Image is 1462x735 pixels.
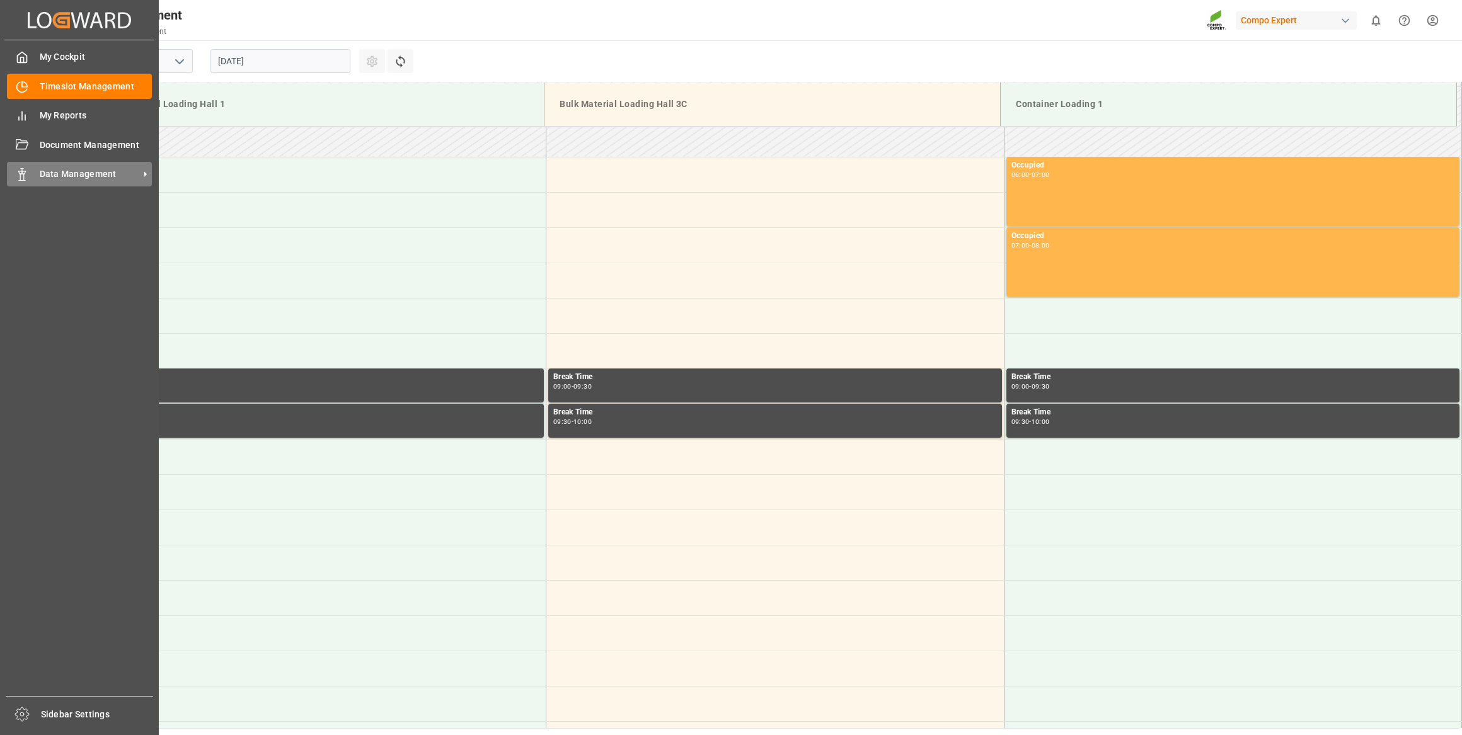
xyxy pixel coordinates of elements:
span: Data Management [40,168,139,181]
button: Compo Expert [1236,8,1362,32]
div: 09:30 [573,384,592,389]
div: - [1029,384,1031,389]
div: Compo Expert [1236,11,1357,30]
div: 07:00 [1032,172,1050,178]
span: Sidebar Settings [41,708,154,721]
div: - [572,384,573,389]
span: My Reports [40,109,153,122]
div: Container Loading 1 [1011,93,1446,116]
a: Timeslot Management [7,74,152,98]
div: 07:00 [1011,242,1030,248]
div: - [572,419,573,424]
div: 10:00 [1032,419,1050,424]
div: Break Time [1011,371,1455,384]
div: Occupied [1011,159,1455,172]
div: Occupied [1011,230,1455,242]
button: open menu [170,52,188,71]
div: 10:00 [573,419,592,424]
div: Bulk Material Loading Hall 3C [555,93,990,116]
div: Break Time [95,371,539,384]
span: Document Management [40,139,153,152]
div: Break Time [1011,406,1455,419]
div: Break Time [95,406,539,419]
div: 06:00 [1011,172,1030,178]
div: 09:00 [1011,384,1030,389]
div: - [1029,419,1031,424]
div: - [1029,242,1031,248]
div: 09:30 [1032,384,1050,389]
img: Screenshot%202023-09-29%20at%2010.02.21.png_1712312052.png [1207,9,1227,31]
a: My Cockpit [7,45,152,69]
input: DD.MM.YYYY [210,49,350,73]
div: 08:00 [1032,242,1050,248]
div: Bulk Material Loading Hall 1 [98,93,534,116]
div: 09:00 [553,384,572,389]
div: Break Time [553,371,997,384]
div: Break Time [553,406,997,419]
button: show 0 new notifications [1362,6,1390,35]
div: 09:30 [553,419,572,424]
span: Timeslot Management [40,80,153,93]
span: My Cockpit [40,50,153,64]
button: Help Center [1390,6,1419,35]
div: 09:30 [1011,419,1030,424]
div: - [1029,172,1031,178]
